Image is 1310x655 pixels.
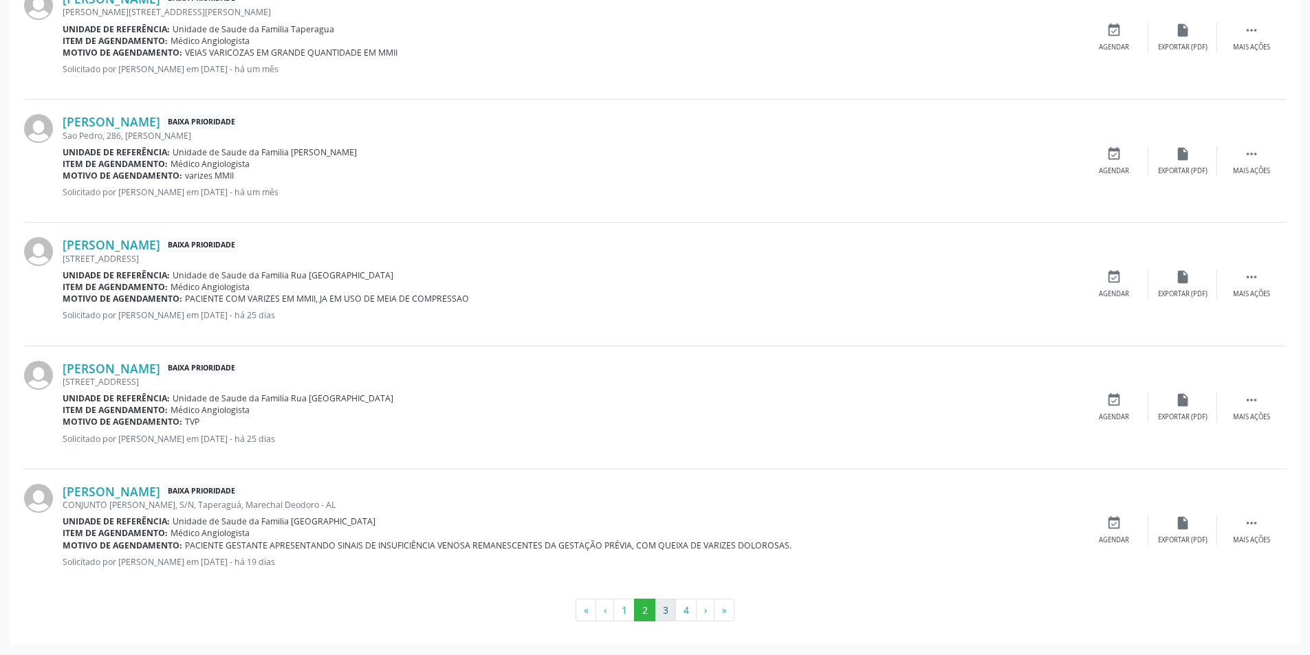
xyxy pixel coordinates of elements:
[63,376,1080,388] div: [STREET_ADDRESS]
[63,47,182,58] b: Motivo de agendamento:
[185,170,234,181] span: varizes MMII
[63,309,1080,321] p: Solicitado por [PERSON_NAME] em [DATE] - há 25 dias
[1099,412,1129,422] div: Agendar
[63,293,182,304] b: Motivo de agendamento:
[613,599,635,622] button: Go to page 1
[1099,43,1129,52] div: Agendar
[1233,166,1270,176] div: Mais ações
[1158,289,1208,299] div: Exportar (PDF)
[1233,412,1270,422] div: Mais ações
[1158,166,1208,176] div: Exportar (PDF)
[171,404,250,416] span: Médico Angiologista
[63,499,1080,511] div: CONJUNTO [PERSON_NAME], S/N, Taperaguá, Marechal Deodoro - AL
[1158,535,1208,545] div: Exportar (PDF)
[24,599,1286,622] ul: Pagination
[675,599,697,622] button: Go to page 4
[185,416,199,428] span: TVP
[185,540,792,551] span: PACIENTE GESTANTE APRESENTANDO SINAIS DE INSUFICIÊNCIA VENOSA REMANESCENTES DA GESTAÇÃO PRÉVIA, C...
[1158,43,1208,52] div: Exportar (PDF)
[63,158,168,170] b: Item de agendamento:
[63,484,160,499] a: [PERSON_NAME]
[1106,515,1122,531] i: event_available
[1175,23,1190,38] i: insert_drive_file
[655,599,676,622] button: Go to page 3
[63,35,168,47] b: Item de agendamento:
[63,433,1080,445] p: Solicitado por [PERSON_NAME] em [DATE] - há 25 dias
[1106,269,1122,285] i: event_available
[1244,269,1259,285] i: 
[1175,269,1190,285] i: insert_drive_file
[185,293,469,304] span: PACIENTE COM VARIZES EM MMII, JA EM USO DE MEIA DE COMPRESSAO
[63,63,1080,75] p: Solicitado por [PERSON_NAME] em [DATE] - há um mês
[171,158,250,170] span: Médico Angiologista
[165,238,238,252] span: Baixa Prioridade
[1106,392,1122,408] i: event_available
[1233,289,1270,299] div: Mais ações
[63,130,1080,142] div: Sao Pedro, 286, [PERSON_NAME]
[63,527,168,539] b: Item de agendamento:
[63,269,170,281] b: Unidade de referência:
[1099,166,1129,176] div: Agendar
[173,515,375,527] span: Unidade de Saude da Familia [GEOGRAPHIC_DATA]
[1244,515,1259,531] i: 
[63,392,170,404] b: Unidade de referência:
[596,599,614,622] button: Go to previous page
[63,237,160,252] a: [PERSON_NAME]
[1106,23,1122,38] i: event_available
[63,253,1080,265] div: [STREET_ADDRESS]
[1244,392,1259,408] i: 
[63,515,170,527] b: Unidade de referência:
[714,599,734,622] button: Go to last page
[1158,412,1208,422] div: Exportar (PDF)
[63,170,182,181] b: Motivo de agendamento:
[63,416,182,428] b: Motivo de agendamento:
[63,361,160,376] a: [PERSON_NAME]
[63,114,160,129] a: [PERSON_NAME]
[173,392,393,404] span: Unidade de Saude da Familia Rua [GEOGRAPHIC_DATA]
[1233,535,1270,545] div: Mais ações
[185,47,397,58] span: VEIAS VARICOZAS EM GRANDE QUANTIDADE EM MMII
[165,115,238,129] span: Baixa Prioridade
[1099,535,1129,545] div: Agendar
[63,556,1080,568] p: Solicitado por [PERSON_NAME] em [DATE] - há 19 dias
[173,23,334,35] span: Unidade de Saude da Familia Taperagua
[63,404,168,416] b: Item de agendamento:
[1244,146,1259,162] i: 
[1175,392,1190,408] i: insert_drive_file
[171,281,250,293] span: Médico Angiologista
[63,186,1080,198] p: Solicitado por [PERSON_NAME] em [DATE] - há um mês
[171,527,250,539] span: Médico Angiologista
[696,599,714,622] button: Go to next page
[63,540,182,551] b: Motivo de agendamento:
[171,35,250,47] span: Médico Angiologista
[1244,23,1259,38] i: 
[1099,289,1129,299] div: Agendar
[24,361,53,390] img: img
[576,599,596,622] button: Go to first page
[173,146,357,158] span: Unidade de Saude da Familia [PERSON_NAME]
[63,281,168,293] b: Item de agendamento:
[1175,146,1190,162] i: insert_drive_file
[63,6,1080,18] div: [PERSON_NAME][STREET_ADDRESS][PERSON_NAME]
[165,361,238,375] span: Baixa Prioridade
[63,146,170,158] b: Unidade de referência:
[24,484,53,513] img: img
[1233,43,1270,52] div: Mais ações
[24,114,53,143] img: img
[634,599,655,622] button: Go to page 2
[173,269,393,281] span: Unidade de Saude da Familia Rua [GEOGRAPHIC_DATA]
[1106,146,1122,162] i: event_available
[63,23,170,35] b: Unidade de referência:
[24,237,53,266] img: img
[1175,515,1190,531] i: insert_drive_file
[165,485,238,499] span: Baixa Prioridade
